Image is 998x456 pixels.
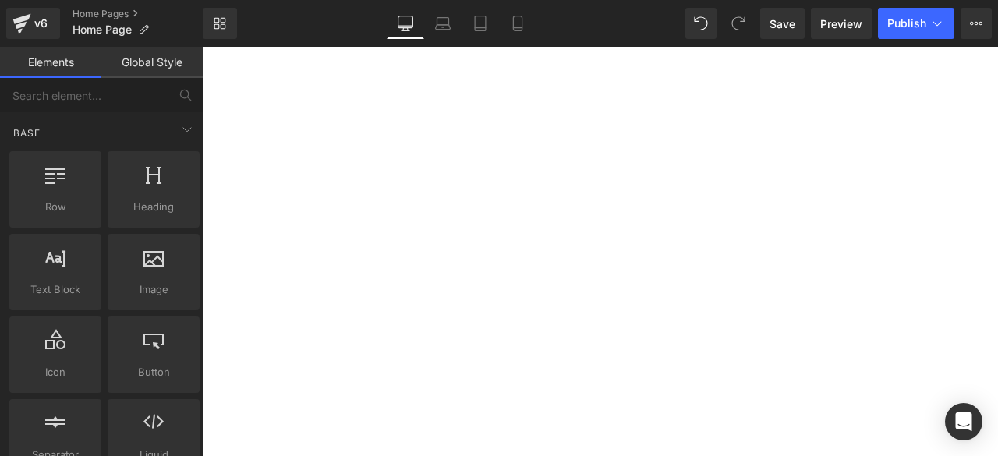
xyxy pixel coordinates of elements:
[112,364,195,380] span: Button
[387,8,424,39] a: Desktop
[14,199,97,215] span: Row
[101,47,203,78] a: Global Style
[6,8,60,39] a: v6
[887,17,926,30] span: Publish
[73,8,203,20] a: Home Pages
[820,16,862,32] span: Preview
[14,364,97,380] span: Icon
[112,281,195,298] span: Image
[811,8,872,39] a: Preview
[723,8,754,39] button: Redo
[12,125,42,140] span: Base
[203,8,237,39] a: New Library
[462,8,499,39] a: Tablet
[685,8,717,39] button: Undo
[499,8,536,39] a: Mobile
[31,13,51,34] div: v6
[961,8,992,39] button: More
[770,16,795,32] span: Save
[424,8,462,39] a: Laptop
[945,403,982,440] div: Open Intercom Messenger
[878,8,954,39] button: Publish
[112,199,195,215] span: Heading
[73,23,132,36] span: Home Page
[14,281,97,298] span: Text Block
